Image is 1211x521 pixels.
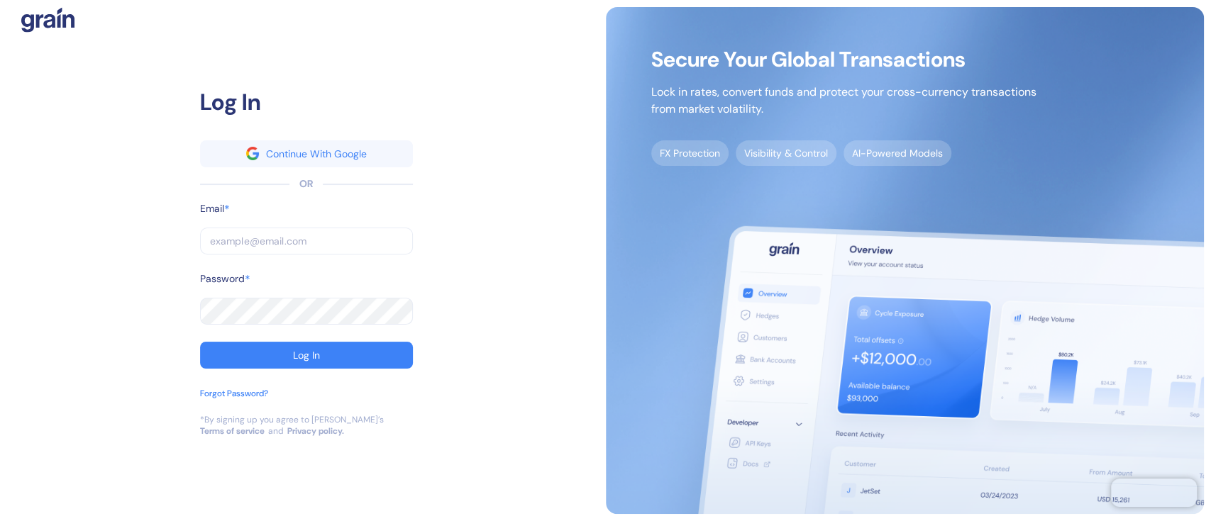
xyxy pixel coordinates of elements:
[246,147,259,159] img: google
[651,52,1036,67] span: Secure Your Global Transactions
[736,140,836,166] span: Visibility & Control
[21,7,74,33] img: logo
[200,201,224,216] label: Email
[651,140,729,166] span: FX Protection
[266,149,367,159] div: Continue With Google
[200,425,265,437] a: Terms of service
[200,140,413,167] button: googleContinue With Google
[293,350,320,360] div: Log In
[268,425,284,437] div: and
[287,425,344,437] a: Privacy policy.
[606,7,1205,514] img: signup-main-image
[651,84,1036,118] p: Lock in rates, convert funds and protect your cross-currency transactions from market volatility.
[844,140,951,166] span: AI-Powered Models
[200,387,268,414] button: Forgot Password?
[200,85,413,119] div: Log In
[200,387,268,400] div: Forgot Password?
[200,228,413,254] input: example@email.com
[200,342,413,369] button: Log In
[299,177,313,191] div: OR
[1111,478,1197,507] iframe: Chatra live chat
[200,271,245,286] label: Password
[200,414,384,425] div: *By signing up you agree to [PERSON_NAME]’s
